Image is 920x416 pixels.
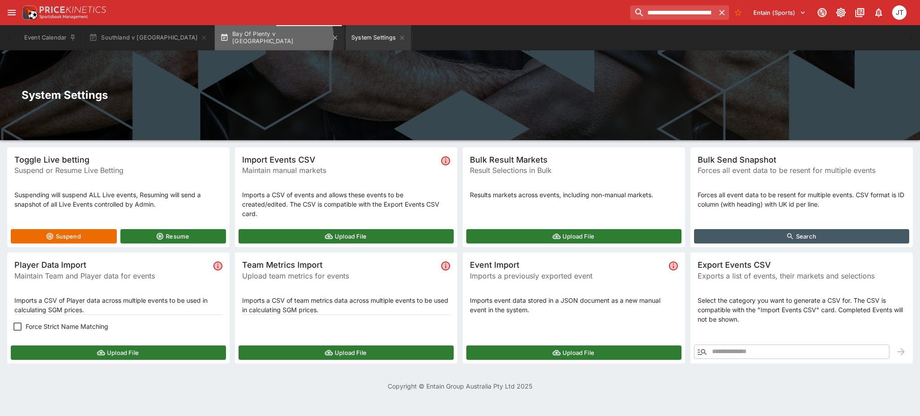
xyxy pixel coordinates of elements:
[14,296,222,314] p: Imports a CSV of Player data across multiple events to be used in calculating SGM prices.
[239,229,454,243] button: Upload File
[470,190,678,199] p: Results markets across events, including non-manual markets.
[871,4,887,21] button: Notifications
[4,4,20,21] button: open drawer
[698,296,906,324] p: Select the category you want to generate a CSV for. The CSV is compatible with the "Import Events...
[470,155,678,165] span: Bulk Result Markets
[14,270,210,281] span: Maintain Team and Player data for events
[20,4,38,22] img: PriceKinetics Logo
[470,296,678,314] p: Imports event data stored in a JSON document as a new manual event in the system.
[698,165,906,176] span: Forces all event data to be resent for multiple events
[84,25,213,50] button: Southland v [GEOGRAPHIC_DATA]
[14,155,222,165] span: Toggle Live betting
[215,25,344,50] button: Bay Of Plenty v [GEOGRAPHIC_DATA]
[242,296,450,314] p: Imports a CSV of team metrics data across multiple events to be used in calculating SGM prices.
[470,165,678,176] span: Result Selections in Bulk
[40,15,88,19] img: Sportsbook Management
[630,5,714,20] input: search
[470,270,665,281] span: Imports a previously exported event
[694,229,909,243] button: Search
[40,6,106,13] img: PriceKinetics
[242,155,438,165] span: Import Events CSV
[698,155,906,165] span: Bulk Send Snapshot
[889,3,909,22] button: Joshua Thomson
[26,322,108,331] span: Force Strict Name Matching
[120,229,226,243] button: Resume
[22,88,898,102] h2: System Settings
[242,270,438,281] span: Upload team metrics for events
[466,229,681,243] button: Upload File
[814,4,830,21] button: Connected to PK
[466,345,681,360] button: Upload File
[242,165,438,176] span: Maintain manual markets
[14,260,210,270] span: Player Data Import
[698,190,906,209] p: Forces all event data to be resent for multiple events. CSV format is ID column (with heading) wi...
[346,25,411,50] button: System Settings
[748,5,811,20] button: Select Tenant
[11,229,117,243] button: Suspend
[14,165,222,176] span: Suspend or Resume Live Betting
[239,345,454,360] button: Upload File
[242,190,450,218] p: Imports a CSV of events and allows these events to be created/edited. The CSV is compatible with ...
[892,5,907,20] div: Joshua Thomson
[698,260,906,270] span: Export Events CSV
[19,25,82,50] button: Event Calendar
[14,190,222,209] p: Suspending will suspend ALL Live events, Resuming will send a snapshot of all Live Events control...
[852,4,868,21] button: Documentation
[698,270,906,281] span: Exports a list of events, their markets and selections
[470,260,665,270] span: Event Import
[242,260,438,270] span: Team Metrics Import
[11,345,226,360] button: Upload File
[833,4,849,21] button: Toggle light/dark mode
[731,5,745,20] button: No Bookmarks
